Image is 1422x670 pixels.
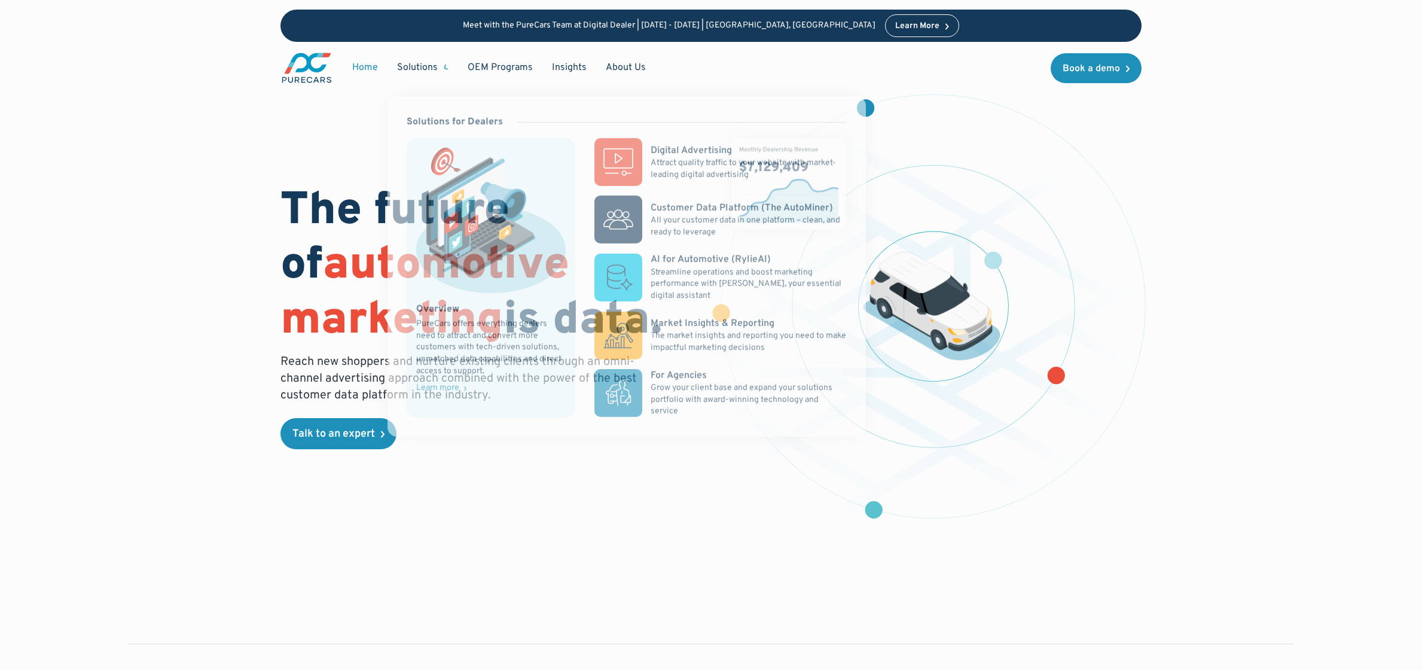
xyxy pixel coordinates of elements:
[594,196,847,243] a: Customer Data Platform (The AutoMiner)All your customer data in one platform – clean, and ready t...
[416,384,459,392] div: Learn more
[387,56,458,79] div: Solutions
[280,354,644,404] p: Reach new shoppers and nurture existing clients through an omni-channel advertising approach comb...
[280,237,569,349] span: automotive marketing
[651,368,707,382] div: For Agencies
[651,144,732,157] div: Digital Advertising
[863,252,1000,361] img: illustration of a vehicle
[416,318,566,377] div: PureCars offers everything dealers need to attract and convert more customers with tech-driven so...
[343,56,387,79] a: Home
[594,138,847,186] a: Digital AdvertisingAttract quality traffic to your website with market-leading digital advertising
[280,51,333,84] a: main
[596,56,655,79] a: About Us
[463,21,875,31] p: Meet with the PureCars Team at Digital Dealer | [DATE] - [DATE] | [GEOGRAPHIC_DATA], [GEOGRAPHIC_...
[280,418,396,449] a: Talk to an expert
[416,148,566,293] img: marketing illustration showing social media channels and campaigns
[292,429,375,440] div: Talk to an expert
[651,330,847,354] p: The market insights and reporting you need to make impactful marketing decisions
[594,311,847,359] a: Market Insights & ReportingThe market insights and reporting you need to make impactful marketing...
[387,96,866,437] nav: Solutions
[651,316,774,330] div: Market Insights & Reporting
[458,56,542,79] a: OEM Programs
[651,157,847,181] p: Attract quality traffic to your website with market-leading digital advertising
[280,51,333,84] img: purecars logo
[651,266,847,301] p: Streamline operations and boost marketing performance with [PERSON_NAME], your essential digital ...
[1063,64,1120,74] div: Book a demo
[1051,53,1142,83] a: Book a demo
[651,382,847,417] p: Grow your client base and expand your solutions portfolio with award-winning technology and service
[651,201,833,214] div: Customer Data Platform (The AutoMiner)
[407,138,575,417] a: marketing illustration showing social media channels and campaignsOverviewPureCars offers everyth...
[542,56,596,79] a: Insights
[416,302,459,315] div: Overview
[397,61,438,74] div: Solutions
[651,215,847,238] p: All your customer data in one platform – clean, and ready to leverage
[895,22,939,31] div: Learn More
[885,14,959,37] a: Learn More
[594,253,847,301] a: AI for Automotive (RylieAI)Streamline operations and boost marketing performance with [PERSON_NAM...
[280,185,697,349] h1: The future of is data.
[651,253,771,266] div: AI for Automotive (RylieAI)
[594,368,847,417] a: For AgenciesGrow your client base and expand your solutions portfolio with award-winning technolo...
[407,115,503,129] div: Solutions for Dealers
